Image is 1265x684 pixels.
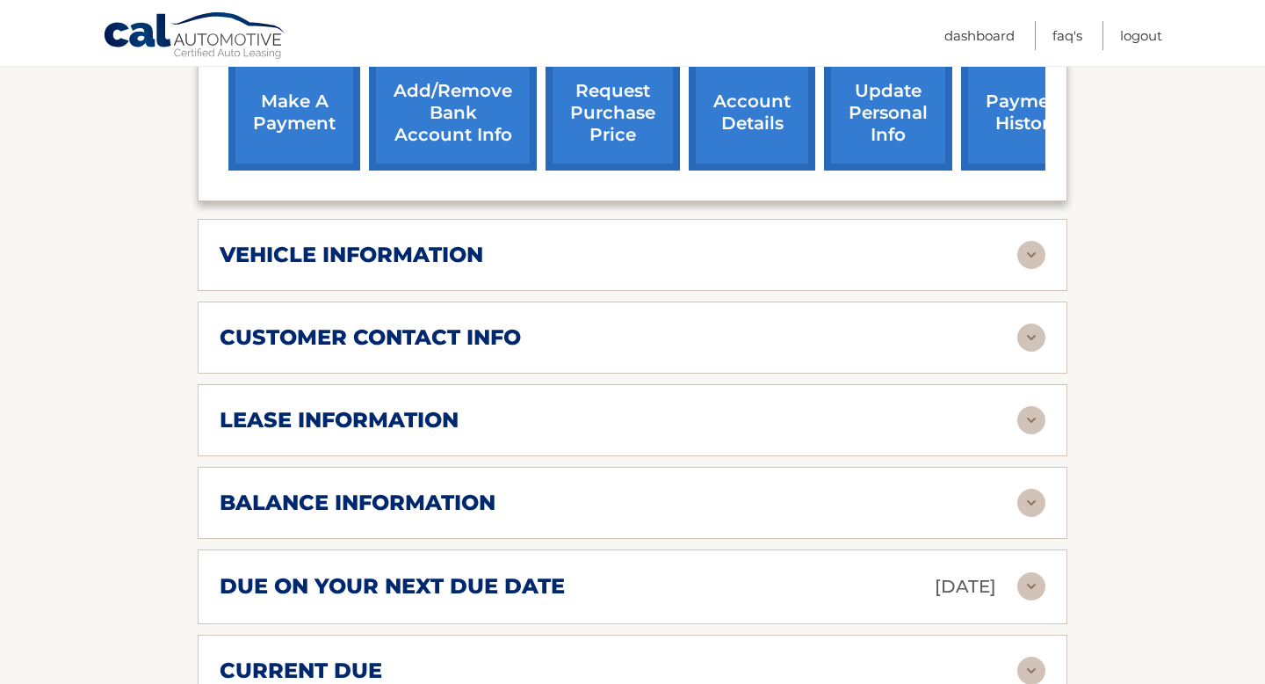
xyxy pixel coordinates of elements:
h2: vehicle information [220,242,483,268]
h2: customer contact info [220,324,521,351]
img: accordion-rest.svg [1017,489,1045,517]
a: request purchase price [546,55,680,171]
p: [DATE] [935,571,996,602]
a: Logout [1120,21,1162,50]
a: Dashboard [944,21,1015,50]
a: account details [689,55,815,171]
h2: due on your next due date [220,573,565,600]
a: Add/Remove bank account info [369,55,537,171]
a: update personal info [824,55,952,171]
img: accordion-rest.svg [1017,241,1045,269]
a: FAQ's [1052,21,1082,50]
img: accordion-rest.svg [1017,406,1045,434]
a: payment history [961,55,1093,171]
h2: lease information [220,407,459,433]
a: Cal Automotive [103,11,287,62]
h2: current due [220,658,382,684]
img: accordion-rest.svg [1017,324,1045,352]
img: accordion-rest.svg [1017,572,1045,600]
a: make a payment [228,55,360,171]
h2: balance information [220,490,495,516]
